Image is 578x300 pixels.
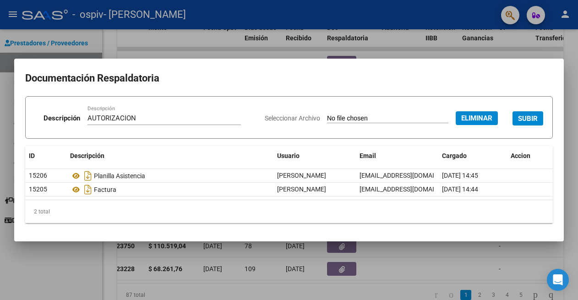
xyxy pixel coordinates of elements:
[25,146,66,166] datatable-header-cell: ID
[273,146,356,166] datatable-header-cell: Usuario
[507,146,553,166] datatable-header-cell: Accion
[265,115,320,122] span: Seleccionar Archivo
[360,152,376,159] span: Email
[29,172,47,179] span: 15206
[356,146,438,166] datatable-header-cell: Email
[70,182,270,197] div: Factura
[44,113,80,124] p: Descripción
[277,185,326,193] span: [PERSON_NAME]
[360,185,461,193] span: [EMAIL_ADDRESS][DOMAIN_NAME]
[547,269,569,291] div: Open Intercom Messenger
[25,200,553,223] div: 2 total
[70,169,270,183] div: Planilla Asistencia
[461,114,492,122] span: Eliminar
[360,172,461,179] span: [EMAIL_ADDRESS][DOMAIN_NAME]
[277,152,300,159] span: Usuario
[277,172,326,179] span: [PERSON_NAME]
[442,152,467,159] span: Cargado
[442,172,478,179] span: [DATE] 14:45
[518,115,538,123] span: SUBIR
[511,152,530,159] span: Accion
[66,146,273,166] datatable-header-cell: Descripción
[29,152,35,159] span: ID
[25,70,553,87] h2: Documentación Respaldatoria
[513,111,543,125] button: SUBIR
[442,185,478,193] span: [DATE] 14:44
[70,152,104,159] span: Descripción
[82,182,94,197] i: Descargar documento
[82,169,94,183] i: Descargar documento
[438,146,507,166] datatable-header-cell: Cargado
[29,185,47,193] span: 15205
[456,111,498,125] button: Eliminar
